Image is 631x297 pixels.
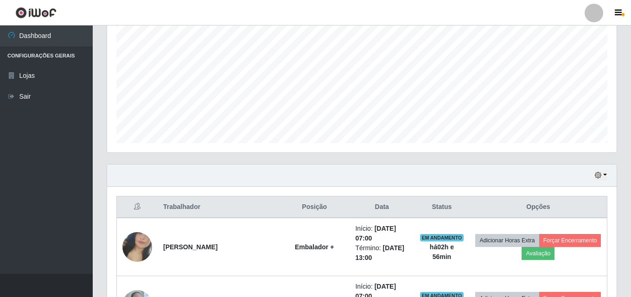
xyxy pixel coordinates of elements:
[15,7,57,19] img: CoreUI Logo
[522,247,555,260] button: Avaliação
[163,243,217,251] strong: [PERSON_NAME]
[539,234,601,247] button: Forçar Encerramento
[430,243,454,260] strong: há 02 h e 56 min
[470,196,607,218] th: Opções
[420,234,464,241] span: EM ANDAMENTO
[355,225,396,242] time: [DATE] 07:00
[355,224,408,243] li: Início:
[295,243,334,251] strong: Embalador +
[158,196,279,218] th: Trabalhador
[475,234,539,247] button: Adicionar Horas Extra
[350,196,414,218] th: Data
[355,243,408,263] li: Término:
[279,196,350,218] th: Posição
[414,196,470,218] th: Status
[122,221,152,273] img: 1746293662097.jpeg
